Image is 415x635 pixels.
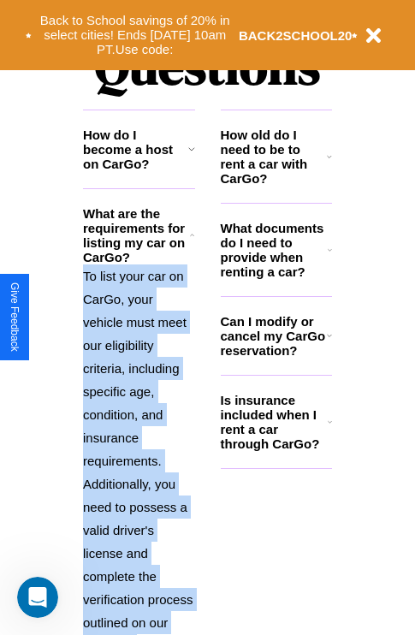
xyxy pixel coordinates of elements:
b: BACK2SCHOOL20 [239,28,353,43]
iframe: Intercom live chat [17,577,58,618]
h3: Is insurance included when I rent a car through CarGo? [221,393,328,451]
h3: What are the requirements for listing my car on CarGo? [83,206,190,264]
h3: How do I become a host on CarGo? [83,128,188,171]
h3: What documents do I need to provide when renting a car? [221,221,329,279]
button: Back to School savings of 20% in select cities! Ends [DATE] 10am PT.Use code: [32,9,239,62]
h3: Can I modify or cancel my CarGo reservation? [221,314,327,358]
h3: How old do I need to be to rent a car with CarGo? [221,128,328,186]
div: Give Feedback [9,282,21,352]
